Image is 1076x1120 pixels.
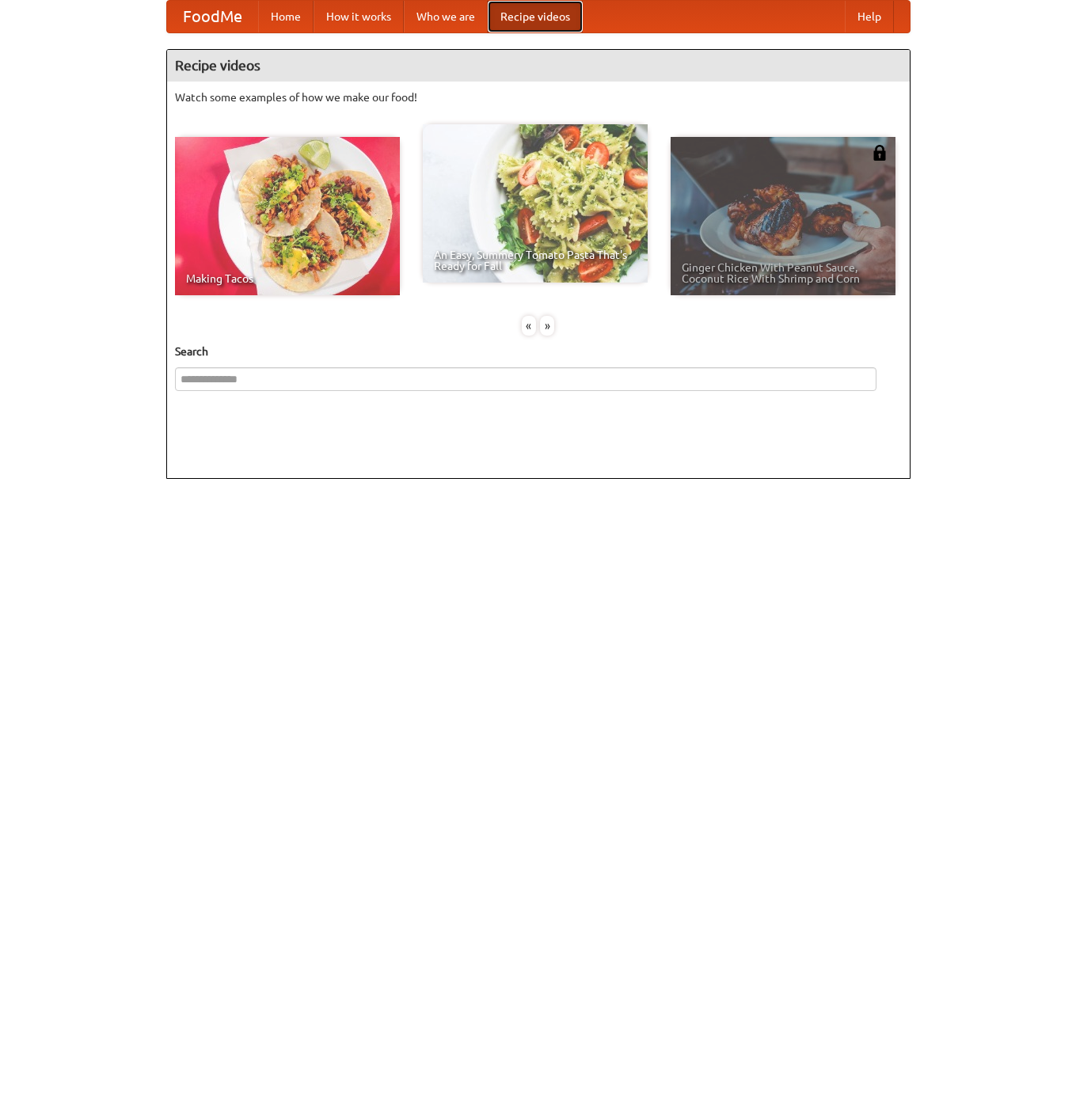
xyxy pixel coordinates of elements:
a: How it works [314,1,404,32]
a: An Easy, Summery Tomato Pasta That's Ready for Fall [423,124,648,283]
img: 483408.png [872,145,888,161]
p: Watch some examples of how we make our food! [175,89,902,105]
a: Help [845,1,894,32]
h5: Search [175,344,902,359]
a: Recipe videos [488,1,583,32]
div: « [522,316,536,336]
span: Making Tacos [186,273,389,284]
div: » [540,316,554,336]
a: FoodMe [167,1,258,32]
span: An Easy, Summery Tomato Pasta That's Ready for Fall [434,249,637,271]
a: Making Tacos [175,137,400,295]
a: Home [258,1,314,32]
h4: Recipe videos [167,50,910,82]
a: Who we are [404,1,488,32]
